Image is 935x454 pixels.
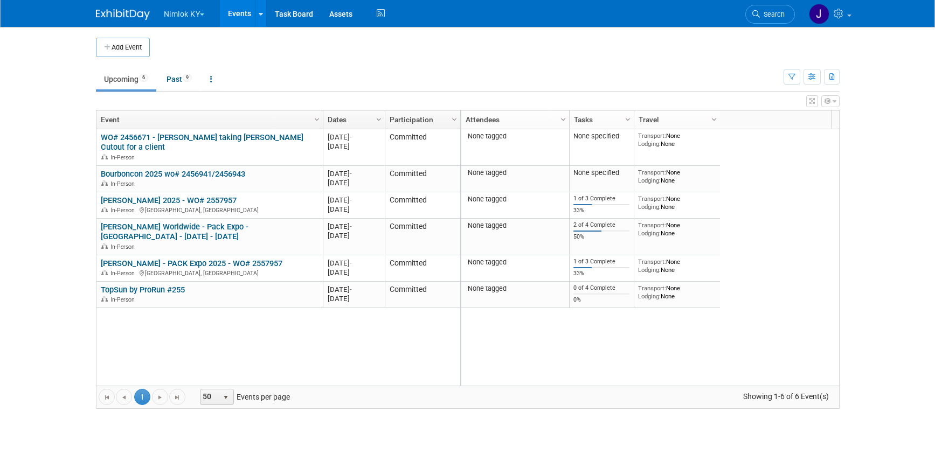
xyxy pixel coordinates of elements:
div: None specified [573,169,629,177]
img: Jamie Dunn [809,4,829,24]
img: In-Person Event [101,207,108,212]
span: Transport: [638,195,666,202]
div: [DATE] [328,205,380,214]
div: [DATE] [328,285,380,294]
div: None tagged [465,284,565,293]
a: Attendees [466,110,562,129]
a: Go to the previous page [116,389,132,405]
div: [DATE] [328,132,380,142]
span: Column Settings [624,115,632,124]
span: Column Settings [313,115,321,124]
a: Tasks [574,110,627,129]
div: None None [638,195,716,211]
span: Showing 1-6 of 6 Event(s) [733,389,839,404]
a: Travel [639,110,713,129]
span: Go to the first page [102,393,111,402]
div: None tagged [465,169,565,177]
span: In-Person [110,243,138,250]
div: [DATE] [328,178,380,187]
a: Go to the next page [152,389,168,405]
div: [DATE] [328,294,380,303]
span: Go to the next page [156,393,164,402]
div: [GEOGRAPHIC_DATA], [GEOGRAPHIC_DATA] [101,268,318,277]
span: Column Settings [710,115,718,124]
a: Participation [390,110,453,129]
a: Column Settings [448,110,460,127]
a: Go to the last page [169,389,185,405]
span: Lodging: [638,292,661,300]
span: Lodging: [638,266,661,274]
span: Lodging: [638,177,661,184]
span: 6 [139,74,148,82]
span: Transport: [638,169,666,176]
span: In-Person [110,207,138,214]
a: [PERSON_NAME] - PACK Expo 2025 - WO# 2557957 [101,259,282,268]
span: Go to the previous page [120,393,128,402]
a: [PERSON_NAME] 2025 - WO# 2557957 [101,195,237,205]
span: Go to the last page [173,393,182,402]
span: Lodging: [638,229,661,237]
div: 50% [573,233,629,241]
span: - [350,285,352,294]
a: Column Settings [373,110,385,127]
td: Committed [385,219,460,255]
td: Committed [385,192,460,219]
div: None None [638,221,716,237]
a: Past9 [158,69,200,89]
div: [DATE] [328,222,380,231]
div: [GEOGRAPHIC_DATA], [GEOGRAPHIC_DATA] [101,205,318,214]
div: None None [638,258,716,274]
span: Column Settings [375,115,383,124]
div: [DATE] [328,142,380,151]
div: None tagged [465,195,565,204]
span: Column Settings [450,115,459,124]
td: Committed [385,166,460,192]
span: 9 [183,74,192,82]
span: Transport: [638,284,666,292]
div: 0 of 4 Complete [573,284,629,292]
span: select [221,393,230,402]
div: None None [638,169,716,184]
a: Dates [328,110,378,129]
a: Bourboncon 2025 wo# 2456941/2456943 [101,169,245,179]
img: ExhibitDay [96,9,150,20]
div: None tagged [465,132,565,141]
a: Go to the first page [99,389,115,405]
span: In-Person [110,270,138,277]
a: [PERSON_NAME] Worldwide - Pack Expo - [GEOGRAPHIC_DATA] - [DATE] - [DATE] [101,222,248,242]
a: Upcoming6 [96,69,156,89]
div: 33% [573,270,629,277]
span: In-Person [110,154,138,161]
span: In-Person [110,296,138,303]
div: 2 of 4 Complete [573,221,629,229]
img: In-Person Event [101,296,108,302]
a: Search [745,5,795,24]
div: None None [638,284,716,300]
a: Column Settings [708,110,720,127]
span: Events per page [186,389,301,405]
div: None specified [573,132,629,141]
img: In-Person Event [101,180,108,186]
div: None tagged [465,258,565,267]
span: 1 [134,389,150,405]
span: Lodging: [638,140,661,148]
td: Committed [385,255,460,282]
div: 1 of 3 Complete [573,258,629,266]
button: Add Event [96,38,150,57]
div: [DATE] [328,195,380,205]
span: Transport: [638,132,666,139]
span: Lodging: [638,203,661,211]
div: [DATE] [328,169,380,178]
img: In-Person Event [101,243,108,249]
img: In-Person Event [101,154,108,159]
div: 0% [573,296,629,304]
td: Committed [385,282,460,308]
span: - [350,222,352,231]
div: [DATE] [328,259,380,268]
span: 50 [200,389,219,404]
a: Column Settings [311,110,323,127]
div: None tagged [465,221,565,230]
span: - [350,259,352,267]
a: Column Settings [557,110,569,127]
div: None None [638,132,716,148]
